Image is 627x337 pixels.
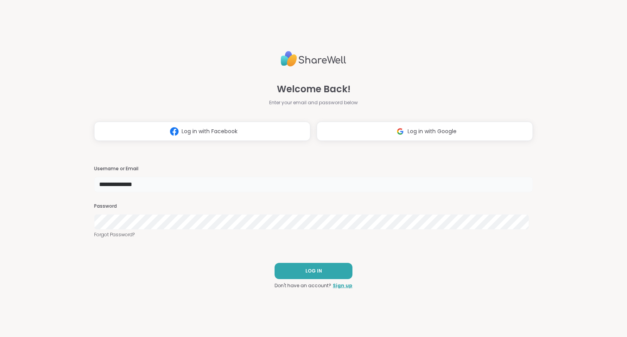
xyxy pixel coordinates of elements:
[305,268,322,274] span: LOG IN
[277,82,351,96] span: Welcome Back!
[333,282,352,289] a: Sign up
[317,122,533,141] button: Log in with Google
[393,124,408,139] img: ShareWell Logomark
[94,231,533,238] a: Forgot Password?
[269,99,358,106] span: Enter your email and password below
[408,127,457,135] span: Log in with Google
[94,122,310,141] button: Log in with Facebook
[167,124,182,139] img: ShareWell Logomark
[94,203,533,210] h3: Password
[94,166,533,172] h3: Username or Email
[281,48,346,70] img: ShareWell Logo
[275,282,331,289] span: Don't have an account?
[182,127,238,135] span: Log in with Facebook
[275,263,352,279] button: LOG IN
